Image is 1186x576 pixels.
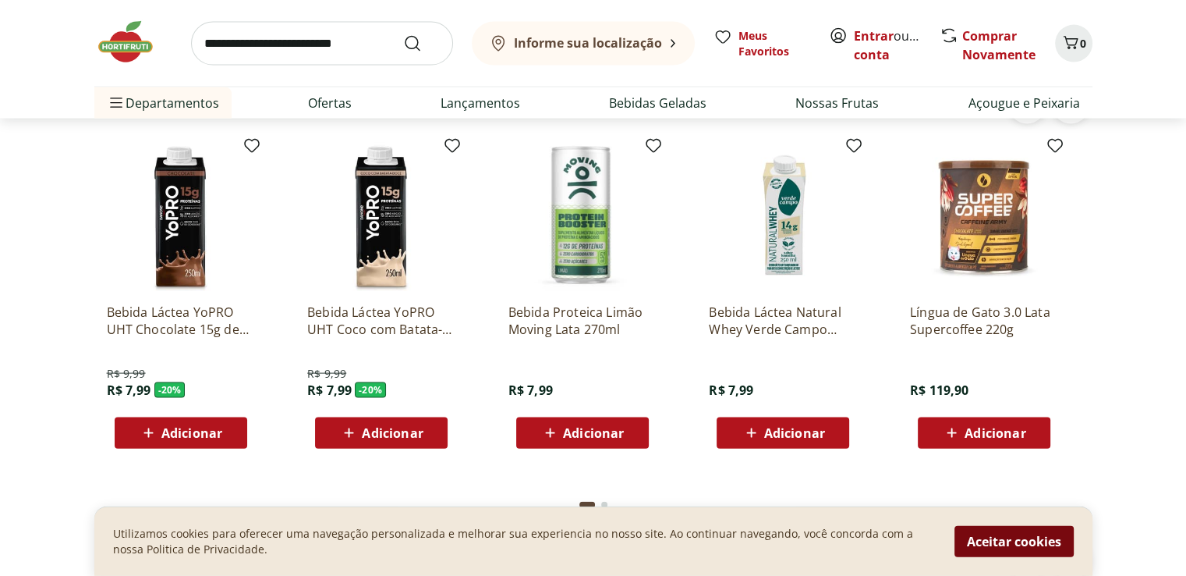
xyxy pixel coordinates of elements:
span: - 20 % [355,382,386,398]
a: Bebidas Geladas [609,94,706,112]
span: Departamentos [107,84,219,122]
span: Adicionar [965,427,1025,439]
span: Adicionar [563,427,624,439]
a: Açougue e Peixaria [968,94,1079,112]
a: Bebida Láctea YoPRO UHT Coco com Batata-Doce 15g de proteínas 250ml [307,304,455,338]
a: Meus Favoritos [713,28,810,59]
button: Go to page 2 from fs-carousel [598,486,611,524]
button: Adicionar [516,418,649,449]
span: R$ 7,99 [508,382,553,399]
a: Comprar Novamente [962,27,1036,63]
a: Lançamentos [441,94,520,112]
span: R$ 7,99 [709,382,753,399]
span: 0 [1080,36,1086,51]
button: Menu [107,84,126,122]
a: Entrar [854,27,894,44]
button: Adicionar [315,418,448,449]
img: Bebida Láctea YoPRO UHT Chocolate 15g de proteínas 250ml [107,143,255,291]
span: R$ 7,99 [107,382,151,399]
a: Bebida Láctea YoPRO UHT Chocolate 15g de proteínas 250ml [107,304,255,338]
span: ou [854,27,923,64]
span: Adicionar [764,427,825,439]
img: Bebida Láctea YoPRO UHT Coco com Batata-Doce 15g de proteínas 250ml [307,143,455,291]
img: Língua de Gato 3.0 Lata Supercoffee 220g [910,143,1058,291]
span: R$ 9,99 [107,366,146,382]
button: Informe sua localização [472,22,695,66]
button: Aceitar cookies [954,526,1074,557]
a: Bebida Láctea Natural Whey Verde Campo Baunilha 250ml [709,304,857,338]
p: Utilizamos cookies para oferecer uma navegação personalizada e melhorar sua experiencia no nosso ... [113,526,936,557]
button: Adicionar [918,418,1050,449]
button: Current page from fs-carousel [576,486,598,524]
span: - 20 % [154,382,186,398]
img: Bebida Láctea Natural Whey Verde Campo Baunilha 250ml [709,143,857,291]
a: Bebida Proteica Limão Moving Lata 270ml [508,304,657,338]
button: Adicionar [115,418,247,449]
a: Língua de Gato 3.0 Lata Supercoffee 220g [910,304,1058,338]
button: Submit Search [403,34,441,53]
input: search [191,22,453,66]
button: Carrinho [1055,25,1092,62]
button: Adicionar [717,418,849,449]
a: Nossas Frutas [795,94,879,112]
span: Adicionar [161,427,222,439]
span: R$ 9,99 [307,366,346,382]
span: Meus Favoritos [738,28,810,59]
b: Informe sua localização [514,34,662,52]
a: Ofertas [308,94,352,112]
span: Adicionar [362,427,423,439]
img: Hortifruti [94,19,172,66]
a: Criar conta [854,27,940,63]
img: Bebida Proteica Limão Moving Lata 270ml [508,143,657,291]
span: R$ 119,90 [910,382,968,399]
span: R$ 7,99 [307,382,352,399]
